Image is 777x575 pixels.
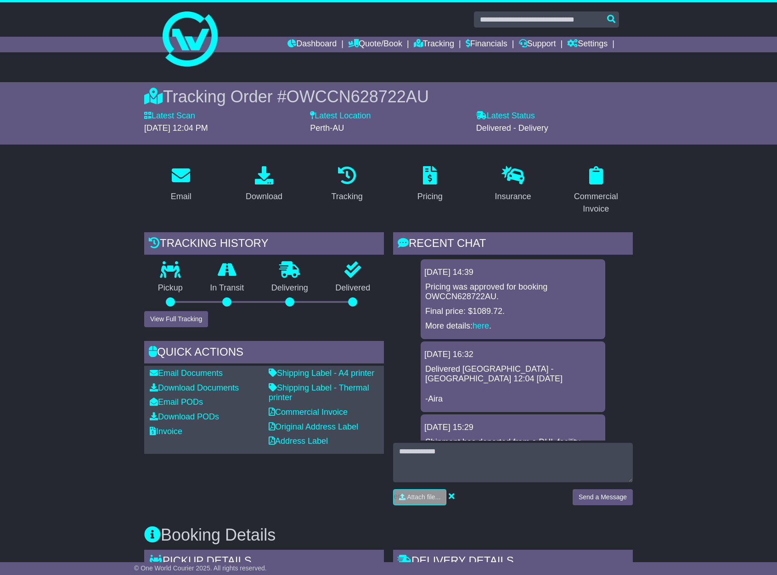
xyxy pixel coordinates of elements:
[476,111,535,121] label: Latest Status
[393,550,633,575] div: Delivery Details
[424,268,602,278] div: [DATE] 14:39
[144,232,384,257] div: Tracking history
[287,87,429,106] span: OWCCN628722AU
[489,163,537,206] a: Insurance
[150,383,239,392] a: Download Documents
[417,190,443,203] div: Pricing
[144,111,195,121] label: Latest Scan
[144,526,633,544] h3: Booking Details
[150,397,203,407] a: Email PODs
[332,190,363,203] div: Tracking
[171,190,191,203] div: Email
[287,37,337,52] a: Dashboard
[473,321,489,330] a: here
[240,163,288,206] a: Download
[269,408,348,417] a: Commercial Invoice
[567,37,608,52] a: Settings
[165,163,197,206] a: Email
[322,283,384,293] p: Delivered
[495,190,531,203] div: Insurance
[519,37,556,52] a: Support
[466,37,507,52] a: Financials
[326,163,369,206] a: Tracking
[134,564,267,572] span: © One World Courier 2025. All rights reserved.
[144,550,384,575] div: Pickup Details
[348,37,402,52] a: Quote/Book
[425,321,601,331] p: More details: .
[150,427,182,436] a: Invoice
[424,423,602,433] div: [DATE] 15:29
[310,111,371,121] label: Latest Location
[144,311,208,327] button: View Full Tracking
[197,283,258,293] p: In Transit
[144,87,633,106] div: Tracking Order #
[476,123,548,133] span: Delivered - Delivery
[310,123,344,133] span: Perth-AU
[269,422,358,431] a: Original Address Label
[144,123,208,133] span: [DATE] 12:04 PM
[425,437,601,477] p: Shipment has departed from a DHL facility [GEOGRAPHIC_DATA] - [GEOGRAPHIC_DATA], [GEOGRAPHIC_DATA...
[144,283,197,293] p: Pickup
[144,341,384,366] div: Quick Actions
[150,368,223,378] a: Email Documents
[269,436,328,446] a: Address Label
[573,489,633,505] button: Send a Message
[258,283,322,293] p: Delivering
[150,412,219,421] a: Download PODs
[414,37,454,52] a: Tracking
[393,232,633,257] div: RECENT CHAT
[269,383,369,402] a: Shipping Label - Thermal printer
[565,190,627,215] div: Commercial Invoice
[411,163,449,206] a: Pricing
[425,307,601,317] p: Final price: $1089.72.
[425,282,601,302] p: Pricing was approved for booking OWCCN628722AU.
[559,163,633,218] a: Commercial Invoice
[246,190,282,203] div: Download
[269,368,374,378] a: Shipping Label - A4 printer
[424,350,602,360] div: [DATE] 16:32
[425,364,601,404] p: Delivered [GEOGRAPHIC_DATA] - [GEOGRAPHIC_DATA] 12:04 [DATE] -Aira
